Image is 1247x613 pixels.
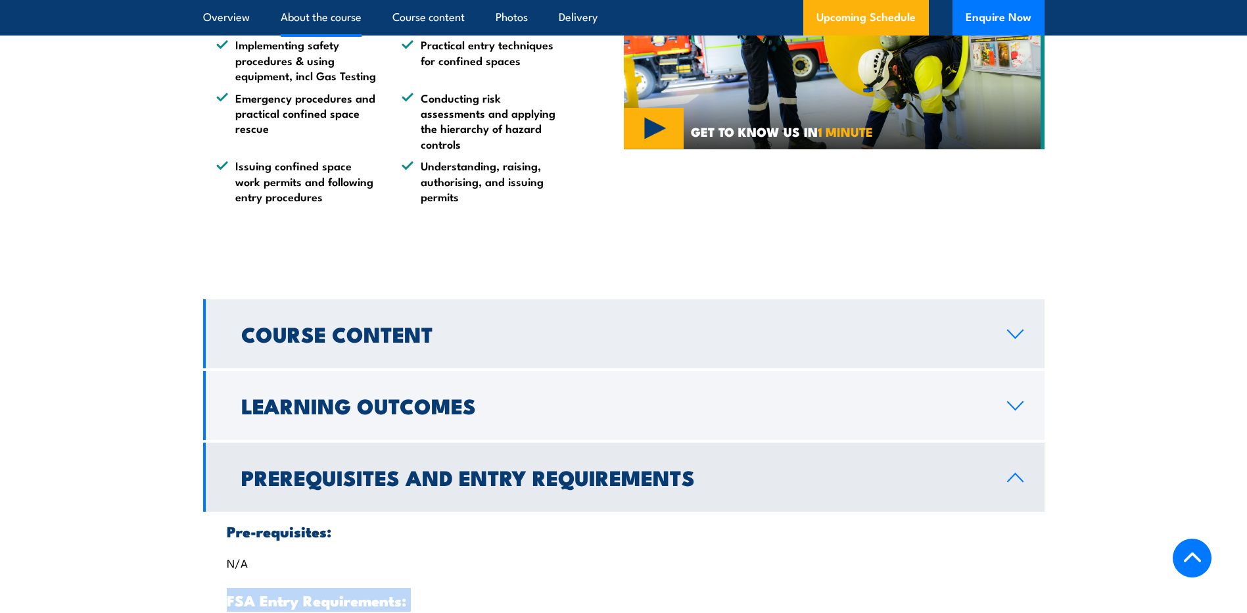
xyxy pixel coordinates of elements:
[203,371,1045,440] a: Learning Outcomes
[241,324,986,343] h2: Course Content
[227,556,1021,569] p: N/A
[216,158,378,204] li: Issuing confined space work permits and following entry procedures
[216,90,378,152] li: Emergency procedures and practical confined space rescue
[691,126,873,137] span: GET TO KNOW US IN
[227,593,1021,608] h3: FSA Entry Requirements:
[203,443,1045,512] a: Prerequisites and Entry Requirements
[216,37,378,83] li: Implementing safety procedures & using equipment, incl Gas Testing
[203,299,1045,368] a: Course Content
[402,37,563,83] li: Practical entry techniques for confined spaces
[241,396,986,414] h2: Learning Outcomes
[818,122,873,141] strong: 1 MINUTE
[241,468,986,486] h2: Prerequisites and Entry Requirements
[402,158,563,204] li: Understanding, raising, authorising, and issuing permits
[227,524,1021,539] h3: Pre-requisites:
[402,90,563,152] li: Conducting risk assessments and applying the hierarchy of hazard controls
